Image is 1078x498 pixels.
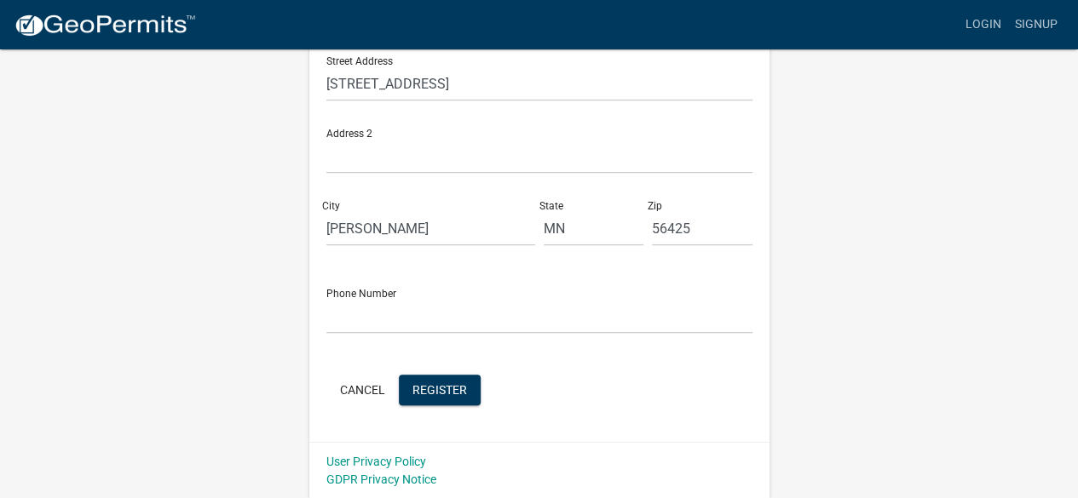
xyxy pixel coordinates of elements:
[412,382,467,396] span: Register
[326,375,399,405] button: Cancel
[399,375,481,405] button: Register
[326,472,436,486] a: GDPR Privacy Notice
[959,9,1008,41] a: Login
[1008,9,1064,41] a: Signup
[326,455,426,468] a: User Privacy Policy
